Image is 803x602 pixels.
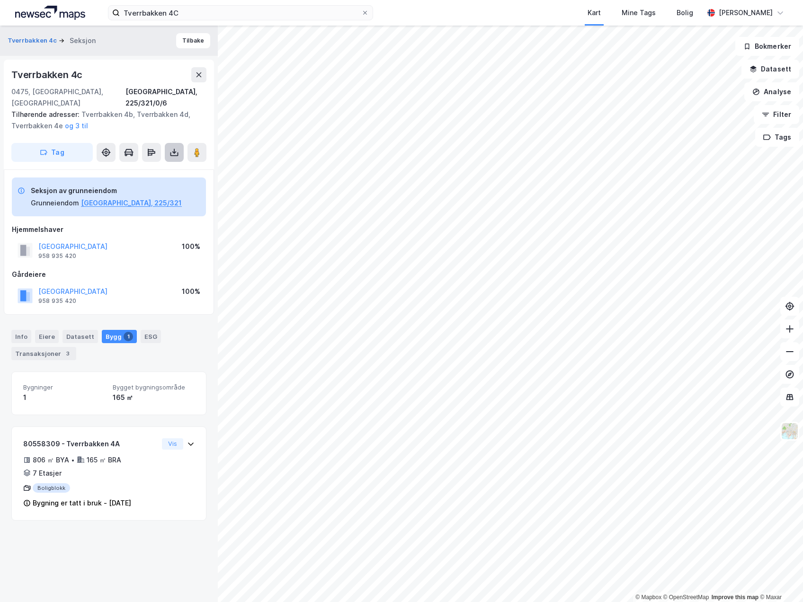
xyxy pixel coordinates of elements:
[11,110,81,118] span: Tilhørende adresser:
[719,7,773,18] div: [PERSON_NAME]
[87,454,121,466] div: 165 ㎡ BRA
[125,86,206,109] div: [GEOGRAPHIC_DATA], 225/321/0/6
[12,269,206,280] div: Gårdeiere
[162,438,183,450] button: Vis
[81,197,182,209] button: [GEOGRAPHIC_DATA], 225/321
[23,392,105,403] div: 1
[23,383,105,391] span: Bygninger
[113,392,195,403] div: 165 ㎡
[31,197,79,209] div: Grunneiendom
[71,456,75,464] div: •
[756,557,803,602] div: Kontrollprogram for chat
[12,224,206,235] div: Hjemmelshaver
[735,37,799,56] button: Bokmerker
[677,7,693,18] div: Bolig
[33,497,131,509] div: Bygning er tatt i bruk - [DATE]
[11,86,125,109] div: 0475, [GEOGRAPHIC_DATA], [GEOGRAPHIC_DATA]
[756,557,803,602] iframe: Chat Widget
[63,349,72,358] div: 3
[11,330,31,343] div: Info
[11,347,76,360] div: Transaksjoner
[70,35,96,46] div: Seksjon
[33,454,69,466] div: 806 ㎡ BYA
[141,330,161,343] div: ESG
[8,36,59,45] button: Tverrbakken 4c
[635,594,661,601] a: Mapbox
[754,105,799,124] button: Filter
[182,241,200,252] div: 100%
[11,143,93,162] button: Tag
[31,185,182,196] div: Seksjon av grunneiendom
[755,128,799,147] button: Tags
[781,422,799,440] img: Z
[102,330,137,343] div: Bygg
[33,468,62,479] div: 7 Etasjer
[741,60,799,79] button: Datasett
[622,7,656,18] div: Mine Tags
[11,109,199,132] div: Tverrbakken 4b, Tverrbakken 4d, Tverrbakken 4e
[176,33,210,48] button: Tilbake
[663,594,709,601] a: OpenStreetMap
[182,286,200,297] div: 100%
[38,252,76,260] div: 958 935 420
[35,330,59,343] div: Eiere
[23,438,158,450] div: 80558309 - Tverrbakken 4A
[124,332,133,341] div: 1
[11,67,84,82] div: Tverrbakken 4c
[62,330,98,343] div: Datasett
[15,6,85,20] img: logo.a4113a55bc3d86da70a041830d287a7e.svg
[712,594,758,601] a: Improve this map
[744,82,799,101] button: Analyse
[588,7,601,18] div: Kart
[38,297,76,305] div: 958 935 420
[113,383,195,391] span: Bygget bygningsområde
[120,6,361,20] input: Søk på adresse, matrikkel, gårdeiere, leietakere eller personer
